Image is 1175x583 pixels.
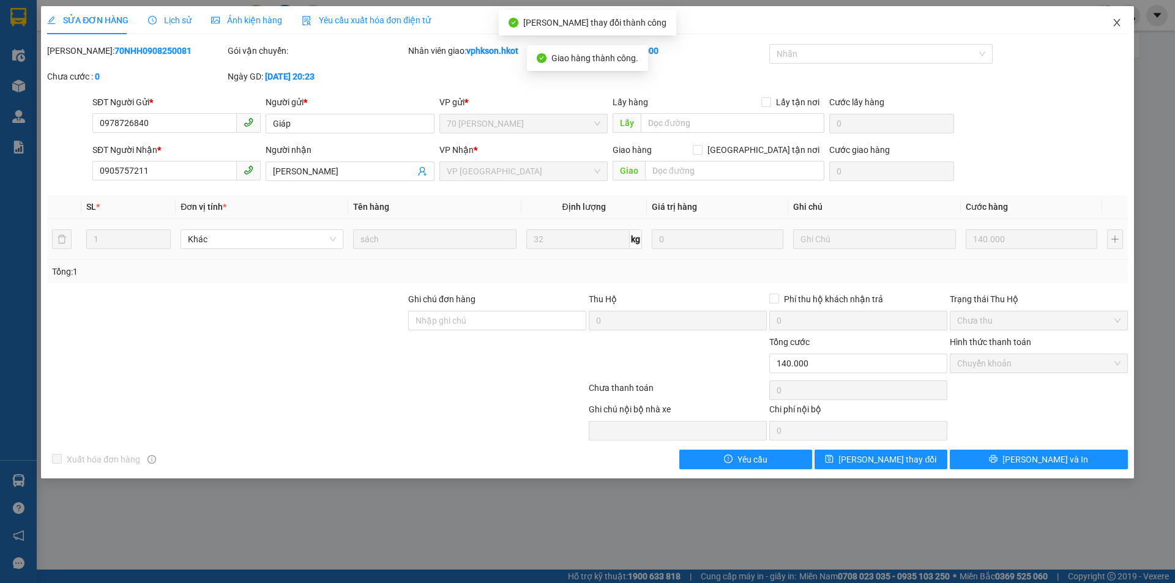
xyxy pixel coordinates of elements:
span: save [825,455,834,464]
span: Tên hàng [353,202,389,212]
span: clock-circle [148,16,157,24]
span: picture [211,16,220,24]
span: Đơn vị tính [181,202,226,212]
label: Cước giao hàng [829,145,890,155]
span: close [1112,18,1122,28]
span: [GEOGRAPHIC_DATA] tận nơi [703,143,824,157]
button: plus [1107,229,1123,249]
label: Ghi chú đơn hàng [408,294,476,304]
button: printer[PERSON_NAME] và In [950,450,1128,469]
span: 70 Nguyễn Hữu Huân [447,114,600,133]
b: vphkson.hkot [466,46,518,56]
span: Giao [613,161,645,180]
button: exclamation-circleYêu cầu [679,450,812,469]
input: Ghi chú đơn hàng [408,311,586,330]
span: exclamation-circle [724,455,733,464]
input: VD: Bàn, Ghế [353,229,516,249]
span: Yêu cầu [737,453,767,466]
span: Giá trị hàng [652,202,697,212]
span: Phí thu hộ khách nhận trả [779,292,888,306]
span: Định lượng [562,202,606,212]
span: edit [47,16,56,24]
div: [PERSON_NAME]: [47,44,225,58]
div: Người gửi [266,95,434,109]
span: phone [244,165,253,175]
span: Giao hàng thành công. [551,53,638,63]
input: Dọc đường [645,161,824,180]
button: save[PERSON_NAME] thay đổi [815,450,947,469]
div: Trạng thái Thu Hộ [950,292,1128,306]
label: Hình thức thanh toán [950,337,1031,347]
span: check-circle [509,18,518,28]
span: VP Nhận [439,145,474,155]
div: SĐT Người Nhận [92,143,261,157]
div: Gói vận chuyển: [228,44,406,58]
span: Lịch sử [148,15,192,25]
span: SL [86,202,96,212]
div: Ngày GD: [228,70,406,83]
span: Tổng cước [769,337,810,347]
b: 70NHH0908250081 [114,46,192,56]
div: Cước rồi : [589,44,767,58]
img: icon [302,16,311,26]
span: user-add [417,166,427,176]
div: Chưa thanh toán [587,381,768,403]
div: Chi phí nội bộ [769,403,947,421]
span: [PERSON_NAME] và In [1002,453,1088,466]
span: [PERSON_NAME] thay đổi [838,453,936,466]
span: VP Đà Nẵng [447,162,600,180]
button: delete [52,229,72,249]
span: Xuất hóa đơn hàng [62,453,145,466]
span: Lấy hàng [613,97,648,107]
span: Giao hàng [613,145,652,155]
div: SĐT Người Gửi [92,95,261,109]
input: Cước giao hàng [829,162,954,181]
label: Cước lấy hàng [829,97,884,107]
span: SỬA ĐƠN HÀNG [47,15,129,25]
div: Tổng: 1 [52,265,453,278]
span: Lấy [613,113,641,133]
span: Thu Hộ [589,294,617,304]
button: Close [1100,6,1134,40]
input: Ghi Chú [793,229,956,249]
div: Nhân viên giao: [408,44,586,58]
span: Chuyển khoản [957,354,1121,373]
div: VP gửi [439,95,608,109]
span: Lấy tận nơi [771,95,824,109]
span: kg [630,229,642,249]
span: info-circle [147,455,156,464]
input: 0 [652,229,783,249]
input: Cước lấy hàng [829,114,954,133]
span: check-circle [537,53,546,63]
b: 0 [95,72,100,81]
span: printer [989,455,998,464]
span: Yêu cầu xuất hóa đơn điện tử [302,15,431,25]
span: Chưa thu [957,311,1121,330]
input: 0 [966,229,1097,249]
span: phone [244,117,253,127]
div: Người nhận [266,143,434,157]
span: [PERSON_NAME] thay đổi thành công [523,18,666,28]
input: Dọc đường [641,113,824,133]
div: Ghi chú nội bộ nhà xe [589,403,767,421]
span: Khác [188,230,336,248]
div: Chưa cước : [47,70,225,83]
th: Ghi chú [788,195,961,219]
span: Ảnh kiện hàng [211,15,282,25]
b: [DATE] 20:23 [265,72,315,81]
span: Cước hàng [966,202,1008,212]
